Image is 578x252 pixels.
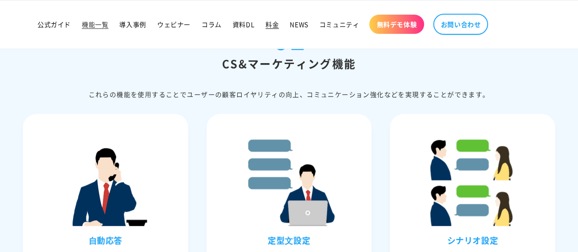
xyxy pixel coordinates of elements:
span: お問い合わせ [440,20,481,28]
a: コラム [196,15,227,34]
img: ⾃動応答 [60,134,151,226]
div: これらの機能を使⽤することでユーザーの顧客ロイヤリティの向上、コミュニケーション強化などを実現することができます。 [23,89,555,100]
div: 01 [273,24,305,52]
span: コミュニティ [319,20,360,28]
span: NEWS [290,20,308,28]
span: 導入事例 [119,20,146,28]
span: 資料DL [233,20,255,28]
a: 導入事例 [114,15,151,34]
a: 公式ガイド [32,15,76,34]
span: コラム [202,20,222,28]
a: 機能一覧 [76,15,114,34]
h3: 定型⽂設定 [209,235,370,246]
span: 公式ガイド [37,20,71,28]
span: 機能一覧 [82,20,108,28]
a: 資料DL [227,15,260,34]
span: 料金 [265,20,279,28]
a: コミュニティ [314,15,365,34]
img: シナリオ設定 [427,134,518,226]
h2: CS&マーケティング機能 [23,56,555,70]
h3: シナリオ設定 [392,235,553,246]
img: 定型⽂設定 [243,134,334,226]
h3: ⾃動応答 [25,235,186,246]
span: ウェビナー [157,20,191,28]
a: 無料デモ体験 [369,15,424,34]
span: 無料デモ体験 [376,20,417,28]
a: ウェビナー [152,15,196,34]
a: お問い合わせ [433,14,488,35]
a: NEWS [284,15,313,34]
a: 料金 [260,15,284,34]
